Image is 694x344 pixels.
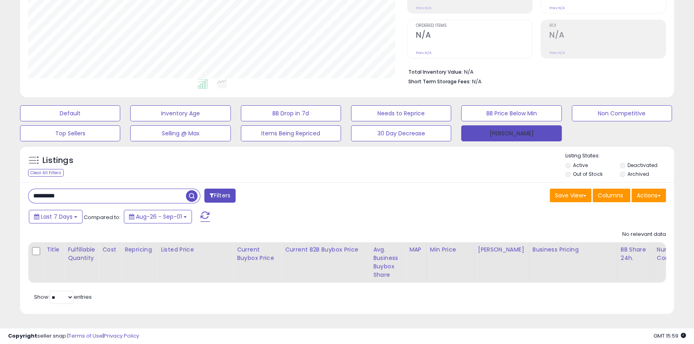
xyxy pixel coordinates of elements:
[573,162,588,169] label: Active
[46,245,61,254] div: Title
[42,155,73,166] h5: Listings
[241,105,341,121] button: BB Drop in 7d
[20,125,120,141] button: Top Sellers
[29,210,83,223] button: Last 7 Days
[136,213,182,221] span: Aug-26 - Sep-01
[572,105,672,121] button: Non Competitive
[593,189,630,202] button: Columns
[430,245,471,254] div: Min Price
[69,332,103,340] a: Terms of Use
[622,231,666,238] div: No relevant data
[68,245,95,262] div: Fulfillable Quantity
[416,30,532,41] h2: N/A
[549,50,565,55] small: Prev: N/A
[285,245,366,254] div: Current B2B Buybox Price
[478,245,526,254] div: [PERSON_NAME]
[124,210,192,223] button: Aug-26 - Sep-01
[654,332,686,340] span: 2025-09-9 15:59 GMT
[533,245,614,254] div: Business Pricing
[125,245,154,254] div: Repricing
[598,191,623,199] span: Columns
[373,245,402,279] div: Avg. Business Buybox Share
[130,125,230,141] button: Selling @ Max
[549,6,565,10] small: Prev: N/A
[104,332,139,340] a: Privacy Policy
[34,293,92,301] span: Show: entries
[408,68,463,75] b: Total Inventory Value:
[565,152,674,160] p: Listing States:
[657,245,686,262] div: Num of Comp.
[8,332,37,340] strong: Copyright
[621,245,650,262] div: BB Share 24h.
[627,162,658,169] label: Deactivated
[573,171,602,177] label: Out of Stock
[408,66,660,76] li: N/A
[84,213,121,221] span: Compared to:
[416,6,432,10] small: Prev: N/A
[237,245,278,262] div: Current Buybox Price
[20,105,120,121] button: Default
[130,105,230,121] button: Inventory Age
[241,125,341,141] button: Items Being Repriced
[472,78,482,85] span: N/A
[409,245,423,254] div: MAP
[351,125,451,141] button: 30 Day Decrease
[41,213,73,221] span: Last 7 Days
[550,189,591,202] button: Save View
[631,189,666,202] button: Actions
[161,245,230,254] div: Listed Price
[461,125,561,141] button: [PERSON_NAME]
[416,50,432,55] small: Prev: N/A
[627,171,649,177] label: Archived
[204,189,236,203] button: Filters
[461,105,561,121] button: BB Price Below Min
[351,105,451,121] button: Needs to Reprice
[8,332,139,340] div: seller snap | |
[408,78,471,85] b: Short Term Storage Fees:
[549,24,666,28] span: ROI
[102,245,118,254] div: Cost
[416,24,532,28] span: Ordered Items
[549,30,666,41] h2: N/A
[28,169,64,177] div: Clear All Filters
